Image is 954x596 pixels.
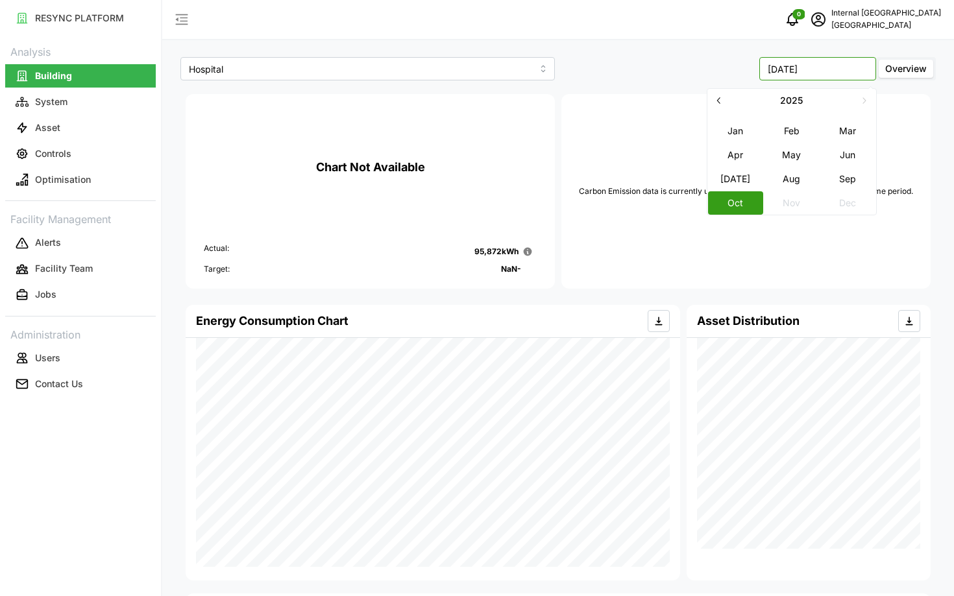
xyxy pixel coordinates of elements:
[5,324,156,343] p: Administration
[707,88,877,215] div: Select Month
[697,313,800,329] h4: Asset Distribution
[820,167,875,190] button: Sep
[35,262,93,275] p: Facility Team
[35,95,67,108] p: System
[5,6,156,30] button: RESYNC PLATFORM
[5,232,156,255] button: Alerts
[316,159,425,176] h4: Chart Not Available
[831,19,941,32] p: [GEOGRAPHIC_DATA]
[35,147,71,160] p: Controls
[779,6,805,32] button: notifications
[579,185,913,198] p: Carbon Emission data is currently unavailable or does not exist for the selected time period.
[5,142,156,165] button: Controls
[5,346,156,370] button: Users
[204,243,229,261] p: Actual:
[5,209,156,228] p: Facility Management
[5,282,156,308] a: Jobs
[35,236,61,249] p: Alerts
[35,121,60,134] p: Asset
[5,345,156,371] a: Users
[820,191,875,214] button: Dec
[820,143,875,166] button: Jun
[5,257,156,281] button: Facility Team
[5,283,156,307] button: Jobs
[764,143,820,166] button: May
[5,64,156,88] button: Building
[707,191,763,214] button: Oct
[805,6,831,32] button: schedule
[707,119,763,142] button: Jan
[5,168,156,191] button: Optimisation
[35,69,72,82] p: Building
[501,263,521,276] p: NaN -
[885,63,927,74] span: Overview
[707,167,763,190] button: [DATE]
[5,63,156,89] a: Building
[5,256,156,282] a: Facility Team
[35,352,60,364] p: Users
[831,7,941,19] p: Internal [GEOGRAPHIC_DATA]
[5,167,156,193] a: Optimisation
[474,246,519,258] p: 95,872 kWh
[797,10,801,19] span: 0
[196,313,349,329] h4: Energy Consumption Chart
[5,115,156,141] a: Asset
[35,173,91,186] p: Optimisation
[5,116,156,139] button: Asset
[5,90,156,113] button: System
[35,377,83,390] p: Contact Us
[5,230,156,256] a: Alerts
[759,57,876,80] input: Select Month
[5,89,156,115] a: System
[5,371,156,397] a: Contact Us
[5,372,156,396] button: Contact Us
[764,119,820,142] button: Feb
[764,167,820,190] button: Aug
[35,288,56,301] p: Jobs
[35,12,124,25] p: RESYNC PLATFORM
[5,141,156,167] a: Controls
[764,191,820,214] button: Nov
[707,143,763,166] button: Apr
[5,5,156,31] a: RESYNC PLATFORM
[5,42,156,60] p: Analysis
[204,263,230,276] p: Target:
[820,119,875,142] button: Mar
[731,89,853,112] button: 2025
